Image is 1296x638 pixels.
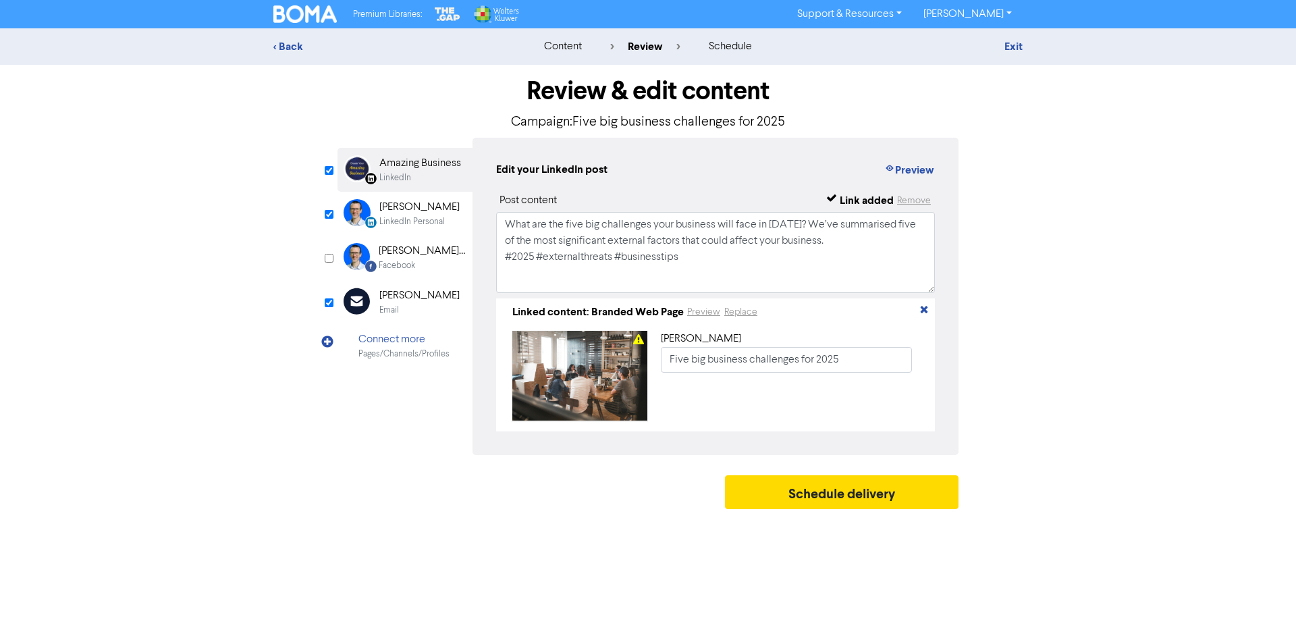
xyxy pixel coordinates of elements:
a: Preview [686,307,721,317]
button: Schedule delivery [725,475,959,509]
div: [PERSON_NAME] [379,288,460,304]
img: BOMA Logo [273,5,337,23]
div: [PERSON_NAME] Speaker [379,243,465,259]
div: LinkedIn [379,171,411,184]
div: Link added [840,192,894,209]
h1: Review & edit content [337,76,959,107]
div: Facebook [PERSON_NAME] SpeakerFacebook [337,236,473,280]
div: Email [379,304,399,317]
img: 5RrU4wSSgLo9Mciwe4ZmlZ-5-big-business-challenges.jpg [512,331,647,421]
div: [PERSON_NAME] [379,199,460,215]
button: Preview [686,304,721,320]
div: < Back [273,38,510,55]
div: Amazing Business [379,155,461,171]
div: Connect more [358,331,450,348]
div: [PERSON_NAME]Email [337,280,473,324]
div: Facebook [379,259,415,272]
img: LinkedinPersonal [344,199,371,226]
div: content [544,38,582,55]
div: schedule [709,38,752,55]
div: Linkedin Amazing BusinessLinkedIn [337,148,473,192]
span: Premium Libraries: [353,10,422,19]
textarea: What are the five big challenges your business will face in [DATE]? We’ve summarised five of the ... [496,212,935,293]
div: Pages/Channels/Profiles [358,348,450,361]
div: LinkedIn Personal [379,215,445,228]
img: Linkedin [344,155,371,182]
a: Support & Resources [786,3,913,25]
div: LinkedinPersonal [PERSON_NAME]LinkedIn Personal [337,192,473,236]
button: Replace [724,304,758,320]
a: Exit [1004,40,1023,53]
img: Facebook [344,243,370,270]
img: The Gap [433,5,462,23]
button: Preview [884,161,935,179]
div: Linked content: Branded Web Page [512,304,684,320]
div: Edit your LinkedIn post [496,161,607,179]
div: review [610,38,680,55]
div: [PERSON_NAME] [661,331,912,347]
button: Remove [896,192,932,209]
a: [PERSON_NAME] [913,3,1023,25]
p: Campaign: Five big business challenges for 2025 [337,112,959,132]
div: Connect morePages/Channels/Profiles [337,324,473,368]
div: Post content [500,192,557,209]
img: Wolters Kluwer [473,5,518,23]
iframe: Chat Widget [1228,573,1296,638]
